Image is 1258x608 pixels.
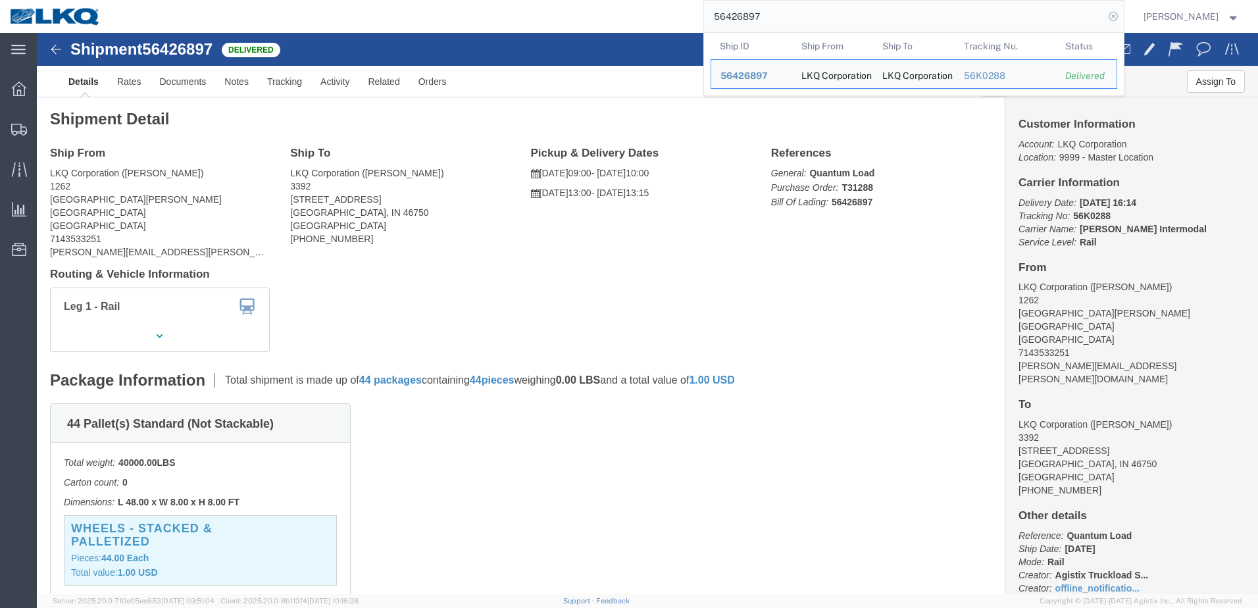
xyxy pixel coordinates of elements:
table: Search Results [711,33,1124,95]
button: [PERSON_NAME] [1143,9,1240,24]
span: [DATE] 09:51:04 [161,597,214,605]
th: Ship ID [711,33,792,59]
div: Delivered [1065,69,1107,83]
iframe: FS Legacy Container [37,33,1258,594]
span: Copyright © [DATE]-[DATE] Agistix Inc., All Rights Reserved [1040,595,1242,607]
input: Search for shipment number, reference number [704,1,1104,32]
th: Ship To [873,33,955,59]
div: LKQ Corporation [801,60,864,88]
span: 56426897 [720,70,768,81]
a: Support [563,597,596,605]
a: Feedback [596,597,630,605]
th: Tracking Nu. [954,33,1056,59]
img: logo [9,7,101,26]
span: [DATE] 10:16:38 [307,597,359,605]
div: 56426897 [720,69,783,83]
th: Status [1056,33,1117,59]
div: 56K0288 [963,69,1047,83]
th: Ship From [792,33,873,59]
span: Ryan Gledhill [1144,9,1219,24]
span: Client: 2025.20.0-8b113f4 [220,597,359,605]
span: Server: 2025.20.0-710e05ee653 [53,597,214,605]
div: LKQ Corporation [882,60,945,88]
